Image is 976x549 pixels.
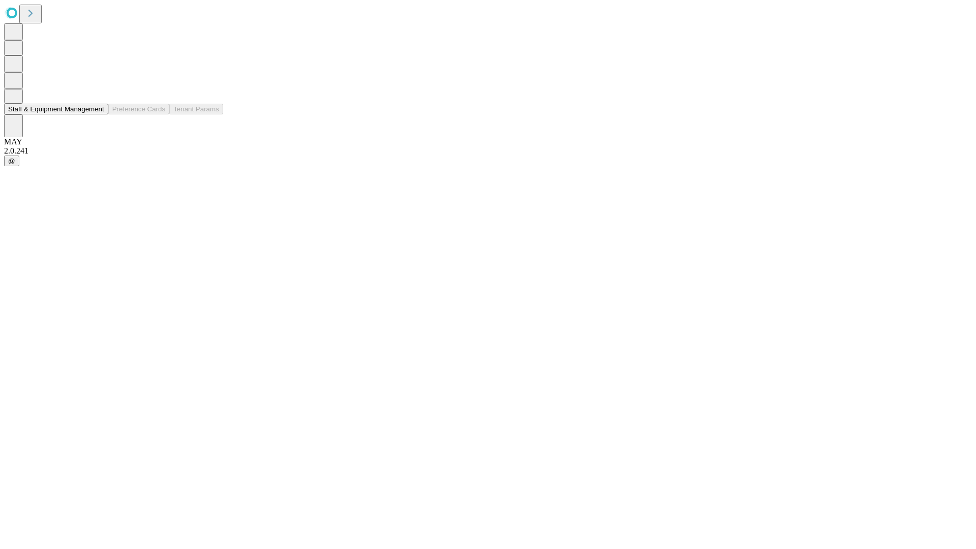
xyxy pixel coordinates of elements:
[4,137,972,146] div: MAY
[8,157,15,165] span: @
[4,156,19,166] button: @
[4,146,972,156] div: 2.0.241
[108,104,169,114] button: Preference Cards
[169,104,223,114] button: Tenant Params
[4,104,108,114] button: Staff & Equipment Management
